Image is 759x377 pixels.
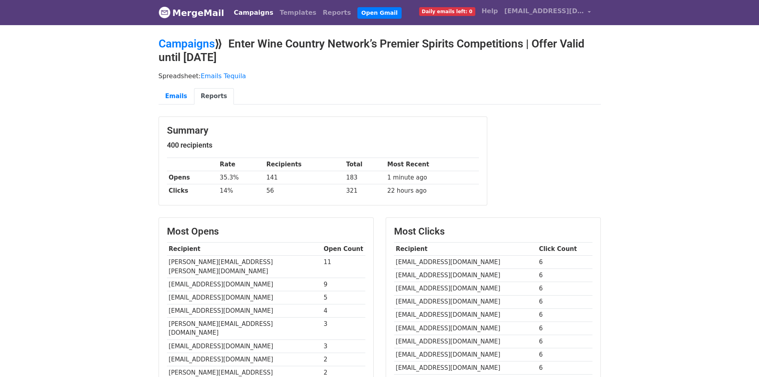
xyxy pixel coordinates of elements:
td: [EMAIL_ADDRESS][DOMAIN_NAME] [394,269,537,282]
th: Recipients [265,158,344,171]
a: Campaigns [231,5,277,21]
h5: 400 recipients [167,141,479,150]
td: [EMAIL_ADDRESS][DOMAIN_NAME] [167,339,322,353]
iframe: Chat Widget [719,339,759,377]
td: 56 [265,184,344,197]
td: 22 hours ago [385,184,479,197]
td: 6 [537,361,592,375]
td: 1 minute ago [385,171,479,184]
td: [PERSON_NAME][EMAIL_ADDRESS][DOMAIN_NAME] [167,318,322,340]
td: 6 [537,308,592,322]
td: 11 [322,256,365,278]
td: [EMAIL_ADDRESS][DOMAIN_NAME] [167,304,322,318]
th: Total [344,158,385,171]
td: 6 [537,322,592,335]
td: 3 [322,339,365,353]
td: [EMAIL_ADDRESS][DOMAIN_NAME] [394,361,537,375]
a: Reports [320,5,354,21]
td: [EMAIL_ADDRESS][DOMAIN_NAME] [167,278,322,291]
td: 5 [322,291,365,304]
td: 6 [537,348,592,361]
span: [EMAIL_ADDRESS][DOMAIN_NAME] [504,6,584,16]
a: MergeMail [159,4,224,21]
th: Opens [167,171,218,184]
th: Clicks [167,184,218,197]
td: 3 [322,318,365,340]
td: [EMAIL_ADDRESS][DOMAIN_NAME] [394,295,537,308]
td: [EMAIL_ADDRESS][DOMAIN_NAME] [394,348,537,361]
h3: Most Clicks [394,226,592,237]
td: [EMAIL_ADDRESS][DOMAIN_NAME] [394,335,537,348]
th: Most Recent [385,158,479,171]
td: 6 [537,295,592,308]
a: Help [479,3,501,19]
h3: Summary [167,125,479,136]
th: Recipient [167,243,322,256]
a: [EMAIL_ADDRESS][DOMAIN_NAME] [501,3,594,22]
a: Emails [159,88,194,105]
th: Click Count [537,243,592,256]
p: Spreadsheet: [159,72,601,80]
a: Templates [277,5,320,21]
td: [EMAIL_ADDRESS][DOMAIN_NAME] [394,282,537,295]
td: [EMAIL_ADDRESS][DOMAIN_NAME] [167,291,322,304]
td: 4 [322,304,365,318]
td: 6 [537,335,592,348]
td: [EMAIL_ADDRESS][DOMAIN_NAME] [394,256,537,269]
td: 141 [265,171,344,184]
td: 14% [218,184,265,197]
th: Open Count [322,243,365,256]
a: Daily emails left: 0 [416,3,479,19]
td: 321 [344,184,385,197]
a: Reports [194,88,234,105]
td: 6 [537,256,592,269]
span: Daily emails left: 0 [419,7,475,16]
td: [PERSON_NAME][EMAIL_ADDRESS][PERSON_NAME][DOMAIN_NAME] [167,256,322,278]
h3: Most Opens [167,226,365,237]
td: 2 [322,353,365,366]
a: Campaigns [159,37,215,50]
td: 6 [537,282,592,295]
th: Recipient [394,243,537,256]
td: [EMAIL_ADDRESS][DOMAIN_NAME] [167,353,322,366]
h2: ⟫ Enter Wine Country Network’s Premier Spirits Competitions | Offer Valid until [DATE] [159,37,601,64]
td: 6 [537,269,592,282]
img: MergeMail logo [159,6,171,18]
td: 9 [322,278,365,291]
a: Open Gmail [357,7,402,19]
td: [EMAIL_ADDRESS][DOMAIN_NAME] [394,322,537,335]
td: 35.3% [218,171,265,184]
th: Rate [218,158,265,171]
td: 183 [344,171,385,184]
td: [EMAIL_ADDRESS][DOMAIN_NAME] [394,308,537,322]
a: Emails Tequila [201,72,246,80]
